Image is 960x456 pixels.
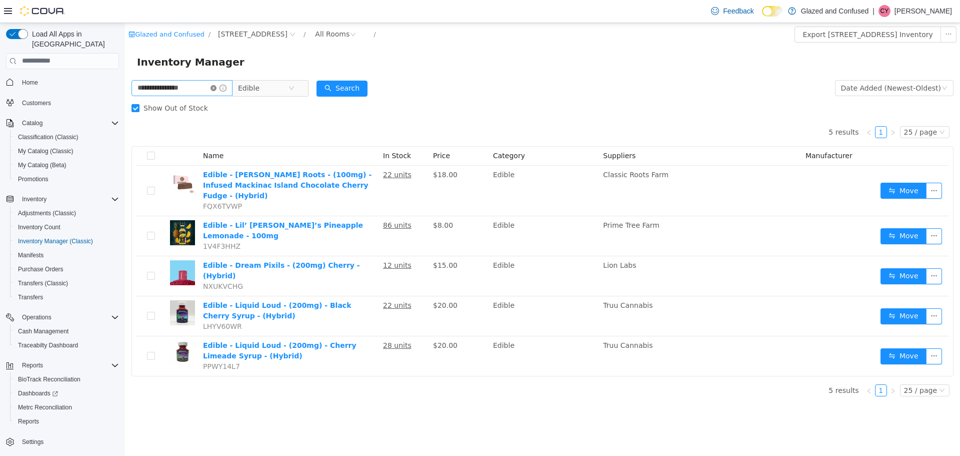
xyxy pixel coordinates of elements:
[14,415,43,427] a: Reports
[14,159,119,171] span: My Catalog (Beta)
[14,235,119,247] span: Inventory Manager (Classic)
[10,130,123,144] button: Classification (Classic)
[478,238,511,246] span: Lion Labs
[78,129,98,137] span: Name
[14,145,77,157] a: My Catalog (Classic)
[814,106,820,113] i: icon: down
[779,104,812,115] div: 25 / page
[10,338,123,352] button: Traceabilty Dashboard
[878,5,890,17] div: Connie Yates
[10,276,123,290] button: Transfers (Classic)
[707,1,757,21] a: Feedback
[703,103,733,115] li: 5 results
[14,173,52,185] a: Promotions
[18,265,63,273] span: Purchase Orders
[18,117,46,129] button: Catalog
[894,5,952,17] p: [PERSON_NAME]
[10,220,123,234] button: Inventory Count
[18,97,55,109] a: Customers
[2,116,123,130] button: Catalog
[308,198,328,206] span: $8.00
[10,172,123,186] button: Promotions
[10,372,123,386] button: BioTrack Reconciliation
[364,143,474,193] td: Edible
[18,327,68,335] span: Cash Management
[815,4,831,20] button: icon: ellipsis
[368,129,400,137] span: Category
[18,311,55,323] button: Operations
[669,4,815,20] button: Export [STREET_ADDRESS] Inventory
[18,435,119,448] span: Settings
[10,262,123,276] button: Purchase Orders
[18,279,68,287] span: Transfers (Classic)
[10,206,123,220] button: Adjustments (Classic)
[2,96,123,110] button: Customers
[248,8,250,15] span: /
[308,148,332,156] span: $18.00
[801,205,817,221] button: icon: ellipsis
[190,4,224,19] div: All Rooms
[78,148,246,177] a: Edible - [PERSON_NAME] Roots - (100mg) - Infused Mackinac Island Chocolate Cherry Fudge - (Hybrid)
[18,436,47,448] a: Settings
[755,160,801,176] button: icon: swapMove
[18,311,119,323] span: Operations
[364,273,474,313] td: Edible
[14,277,119,289] span: Transfers (Classic)
[14,207,119,219] span: Adjustments (Classic)
[308,238,332,246] span: $15.00
[18,175,48,183] span: Promotions
[14,131,119,143] span: Classification (Classic)
[10,158,123,172] button: My Catalog (Beta)
[85,62,91,68] i: icon: close-circle
[78,198,238,217] a: Edible - Lil’ [PERSON_NAME]’s Pineapple Lemonade - 100mg
[765,107,771,113] i: icon: right
[14,277,72,289] a: Transfers (Classic)
[14,387,62,399] a: Dashboards
[18,77,42,89] a: Home
[258,278,286,286] u: 22 units
[308,278,332,286] span: $20.00
[755,205,801,221] button: icon: swapMove
[22,119,42,127] span: Catalog
[741,107,747,113] i: icon: left
[10,290,123,304] button: Transfers
[716,58,816,73] div: Date Added (Newest-Oldest)
[28,29,119,49] span: Load All Apps in [GEOGRAPHIC_DATA]
[14,339,82,351] a: Traceabilty Dashboard
[14,145,119,157] span: My Catalog (Classic)
[762,103,774,115] li: Next Page
[703,361,733,373] li: 5 results
[18,237,93,245] span: Inventory Manager (Classic)
[755,325,801,341] button: icon: swapMove
[258,198,286,206] u: 86 units
[14,81,87,89] span: Show Out of Stock
[93,6,162,17] span: 2465 US Highway 2 S, Crystal Falls
[18,133,78,141] span: Classification (Classic)
[78,259,118,267] span: NXUKVCHG
[45,197,70,222] img: Edible - Lil’ Ray’s Pineapple Lemonade - 100mg hero shot
[723,6,753,16] span: Feedback
[78,278,226,297] a: Edible - Liquid Loud - (200mg) - Black Cherry Syrup - (Hybrid)
[258,238,286,246] u: 12 units
[680,129,727,137] span: Manufacturer
[18,293,43,301] span: Transfers
[14,263,67,275] a: Purchase Orders
[18,161,66,169] span: My Catalog (Beta)
[258,129,286,137] span: In Stock
[22,195,46,203] span: Inventory
[83,8,85,15] span: /
[14,221,64,233] a: Inventory Count
[364,193,474,233] td: Edible
[14,387,119,399] span: Dashboards
[258,148,286,156] u: 22 units
[14,401,119,413] span: Metrc Reconciliation
[14,131,82,143] a: Classification (Classic)
[14,159,70,171] a: My Catalog (Beta)
[478,198,534,206] span: Prime Tree Farm
[45,277,70,302] img: Edible - Liquid Loud - (200mg) - Black Cherry Syrup - (Hybrid) hero shot
[14,325,119,337] span: Cash Management
[801,160,817,176] button: icon: ellipsis
[18,359,119,371] span: Reports
[14,325,72,337] a: Cash Management
[364,313,474,353] td: Edible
